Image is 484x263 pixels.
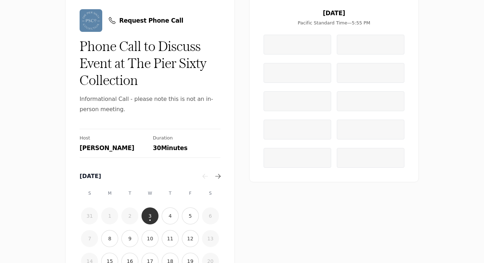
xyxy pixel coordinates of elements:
[101,230,118,247] button: 8
[81,230,98,247] button: 7
[153,135,220,141] div: Duration
[101,185,118,202] div: M
[142,230,159,247] button: 10
[298,20,370,26] span: Pacific Standard Time — 5:55 PM
[121,207,138,224] button: 2
[189,212,192,219] time: 5
[128,212,132,219] time: 2
[80,94,220,115] span: Informational Call - please note this is not an in-person meeting.
[167,235,173,242] time: 11
[323,9,345,17] span: [DATE]
[80,144,147,152] div: [PERSON_NAME]
[81,207,98,224] button: 31
[108,212,111,219] time: 1
[162,230,179,247] button: 11
[168,212,172,219] time: 4
[187,235,194,242] time: 12
[80,38,220,88] div: Phone Call to Discuss Event at The Pier Sixty Collection
[182,185,199,202] div: F
[101,207,118,224] button: 1
[149,212,152,219] time: 3
[147,235,153,242] time: 10
[202,207,219,224] button: 6
[80,9,102,32] img: Vendor Avatar
[80,172,200,181] div: [DATE]
[81,185,98,202] div: S
[207,235,214,242] time: 13
[121,230,138,247] button: 9
[121,185,138,202] div: T
[142,185,159,202] div: W
[87,212,93,219] time: 31
[108,235,111,242] time: 8
[128,235,132,242] time: 9
[182,207,199,224] button: 5
[153,144,220,152] div: 30 Minutes
[182,230,199,247] button: 12
[162,185,179,202] div: T
[80,135,147,141] div: Host
[209,212,212,219] time: 6
[202,230,219,247] button: 13
[88,235,91,242] time: 7
[119,17,183,24] span: Request Phone Call
[162,207,179,224] button: 4
[202,185,219,202] div: S
[142,207,159,224] button: 3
